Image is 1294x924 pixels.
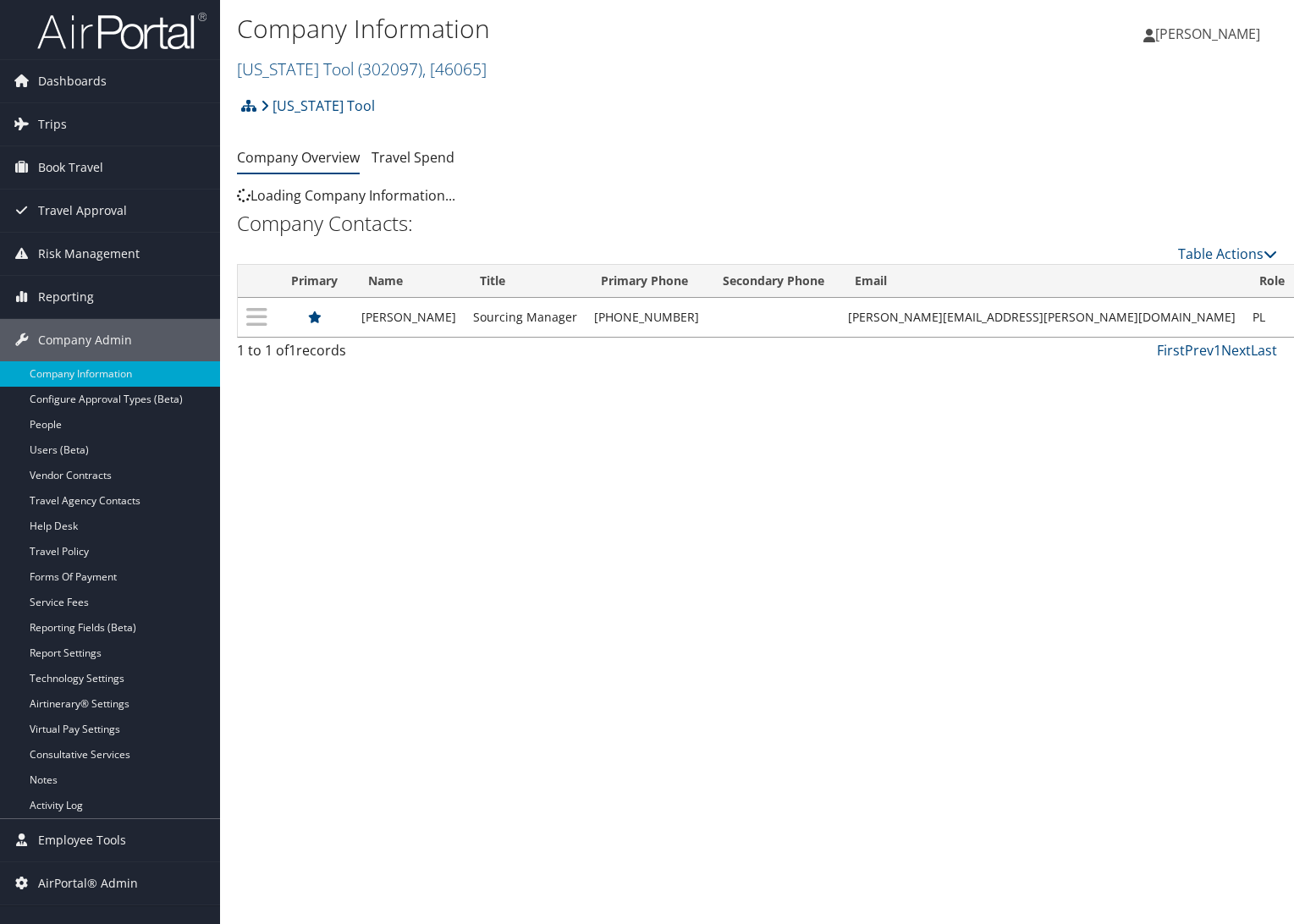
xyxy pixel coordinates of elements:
div: 1 to 1 of records [237,340,478,369]
span: [PERSON_NAME] [1155,25,1260,43]
span: Risk Management [38,233,140,275]
span: Book Travel [38,146,103,189]
a: Next [1221,341,1251,360]
span: Employee Tools [38,819,126,861]
td: Sourcing Manager [465,298,586,337]
td: [PERSON_NAME] [353,298,465,337]
span: ( 302097 ) [358,58,422,80]
span: Loading Company Information... [237,186,455,205]
th: Name [353,265,465,298]
td: [PERSON_NAME][EMAIL_ADDRESS][PERSON_NAME][DOMAIN_NAME] [840,298,1244,337]
span: AirPortal® Admin [38,862,138,905]
img: airportal-logo.png [37,11,206,51]
th: Primary Phone [586,265,708,298]
a: 1 [1214,341,1221,360]
span: Dashboards [38,60,107,102]
span: Company Admin [38,319,132,361]
th: Email [840,265,1244,298]
span: Travel Approval [38,190,127,232]
a: [US_STATE] Tool [237,58,487,80]
a: Last [1251,341,1277,360]
td: [PHONE_NUMBER] [586,298,708,337]
h2: Company Contacts: [237,209,1277,238]
a: [PERSON_NAME] [1143,8,1277,59]
a: Prev [1185,341,1214,360]
a: Company Overview [237,148,360,167]
a: [US_STATE] Tool [261,89,375,123]
a: First [1157,341,1185,360]
span: 1 [289,341,296,360]
th: Title [465,265,586,298]
th: Primary [276,265,353,298]
a: Table Actions [1178,245,1277,263]
h1: Company Information [237,11,930,47]
span: Reporting [38,276,94,318]
span: , [ 46065 ] [422,58,487,80]
th: Secondary Phone [708,265,840,298]
a: Travel Spend [372,148,454,167]
span: Trips [38,103,67,146]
